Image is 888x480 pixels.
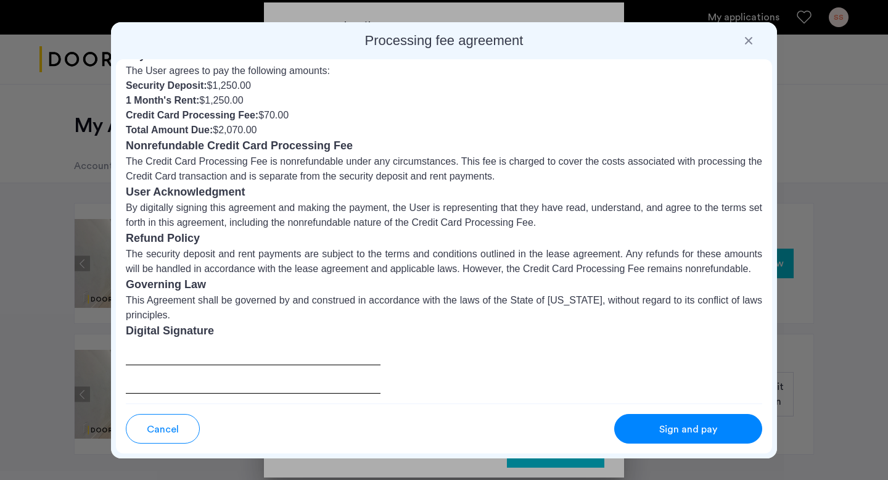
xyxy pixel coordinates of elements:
[126,80,207,91] strong: Security Deposit:
[126,93,762,108] li: $1,250.00
[126,138,762,154] h3: Nonrefundable Credit Card Processing Fee
[126,276,762,293] h3: Governing Law
[126,78,762,93] li: $1,250.00
[126,247,762,276] p: The security deposit and rent payments are subject to the terms and conditions outlined in the le...
[614,414,762,444] button: button
[126,201,762,230] p: By digitally signing this agreement and making the payment, the User is representing that they ha...
[147,422,179,437] span: Cancel
[126,108,762,123] li: $70.00
[126,154,762,184] p: The Credit Card Processing Fee is nonrefundable under any circumstances. This fee is charged to c...
[126,95,199,106] strong: 1 Month's Rent:
[126,64,762,78] p: The User agrees to pay the following amounts:
[126,323,762,339] h3: Digital Signature
[659,422,717,437] span: Sign and pay
[126,110,258,120] strong: Credit Card Processing Fee:
[116,32,772,49] h2: Processing fee agreement
[126,230,762,247] h3: Refund Policy
[126,414,200,444] button: button
[126,184,762,201] h3: User Acknowledgment
[126,293,762,323] p: This Agreement shall be governed by and construed in accordance with the laws of the State of [US...
[126,125,213,135] strong: Total Amount Due:
[126,123,762,138] li: $2,070.00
